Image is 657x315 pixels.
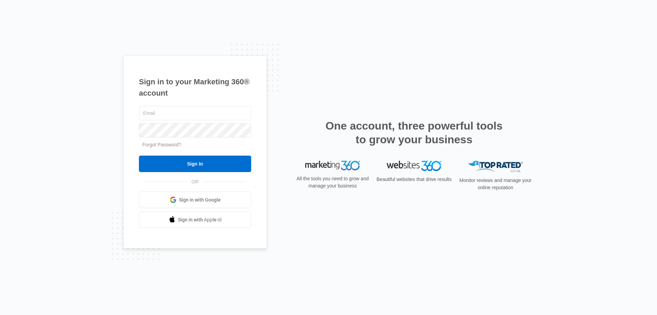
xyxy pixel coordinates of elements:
[323,119,505,146] h2: One account, three powerful tools to grow your business
[178,216,222,223] span: Sign in with Apple Id
[139,211,251,228] a: Sign in with Apple Id
[142,142,181,147] a: Forgot Password?
[468,161,523,172] img: Top Rated Local
[187,178,204,185] span: OR
[457,177,534,191] p: Monitor reviews and manage your online reputation
[376,176,452,183] p: Beautiful websites that drive results
[179,196,221,204] span: Sign in with Google
[139,192,251,208] a: Sign in with Google
[139,106,251,120] input: Email
[139,76,251,99] h1: Sign in to your Marketing 360® account
[387,161,441,171] img: Websites 360
[294,175,371,190] p: All the tools you need to grow and manage your business
[139,156,251,172] input: Sign In
[305,161,360,170] img: Marketing 360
